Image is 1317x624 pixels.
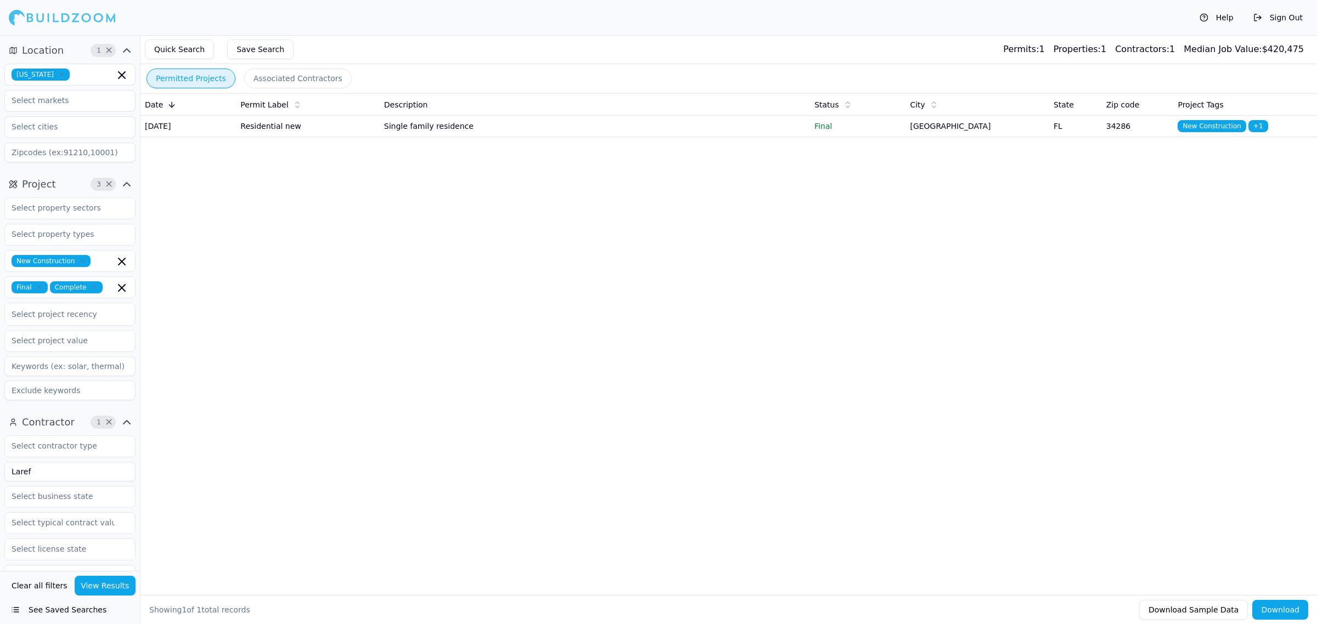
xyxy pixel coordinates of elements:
input: Keywords (ex: solar, thermal) [4,356,136,376]
td: [GEOGRAPHIC_DATA] [905,116,1049,137]
span: Final [12,281,48,293]
span: 1 [196,605,201,614]
button: Quick Search [145,39,214,59]
button: Download Sample Data [1139,600,1248,620]
input: Select typical contract value [5,513,121,532]
input: Exclude keywords [4,381,136,400]
span: Properties: [1054,44,1101,54]
span: Description [384,99,428,110]
span: Median Job Value: [1184,44,1262,54]
span: Complete [50,281,103,293]
td: [DATE] [140,116,236,137]
button: Contractor1Clear Contractor filters [4,413,136,431]
span: 1 [182,605,187,614]
div: 1 [1115,43,1175,56]
td: Residential new [236,116,379,137]
td: 34286 [1102,116,1174,137]
button: Project3Clear Project filters [4,175,136,193]
button: Sign Out [1248,9,1308,26]
div: 1 [1003,43,1044,56]
span: Date [145,99,163,110]
button: Download [1252,600,1308,620]
span: Permit Label [240,99,288,110]
span: Contractors: [1115,44,1169,54]
span: Project [22,177,56,192]
span: Clear Project filters [105,181,113,187]
span: Clear Contractor filters [105,419,113,425]
span: Clear Location filters [105,48,113,53]
div: Showing of total records [149,604,250,615]
span: Project Tags [1178,99,1223,110]
input: Select cities [5,117,121,137]
input: Select contractor type [5,436,121,456]
td: Single family residence [380,116,810,137]
span: Contractor [22,415,75,430]
button: Save Search [227,39,294,59]
input: Select license state [5,539,121,559]
span: Status [814,99,839,110]
button: Permitted Projects [147,69,235,88]
button: Location1Clear Location filters [4,42,136,59]
span: 3 [93,179,104,190]
span: City [910,99,925,110]
input: Business name [4,462,136,481]
span: New Construction [1178,120,1246,132]
span: Zip code [1106,99,1140,110]
input: Select property types [5,224,121,244]
span: + 1 [1248,120,1268,132]
input: Select property sectors [5,198,121,218]
button: See Saved Searches [4,600,136,620]
span: [US_STATE] [12,69,70,81]
input: Select business state [5,486,121,506]
div: 1 [1054,43,1106,56]
span: 1 [93,45,104,56]
button: Clear all filters [9,576,70,595]
div: $ 420,475 [1184,43,1304,56]
span: New Construction [12,255,91,267]
button: Help [1194,9,1239,26]
span: State [1054,99,1074,110]
input: Select project value [5,331,121,350]
input: Select markets [5,90,121,110]
p: Final [814,121,901,132]
input: Phone ex: 5555555555 [4,565,136,585]
span: 1 [93,417,104,428]
button: Associated Contractors [244,69,352,88]
td: FL [1049,116,1102,137]
span: Location [22,43,64,58]
button: View Results [75,576,136,595]
input: Zipcodes (ex:91210,10001) [4,143,136,162]
span: Permits: [1003,44,1039,54]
